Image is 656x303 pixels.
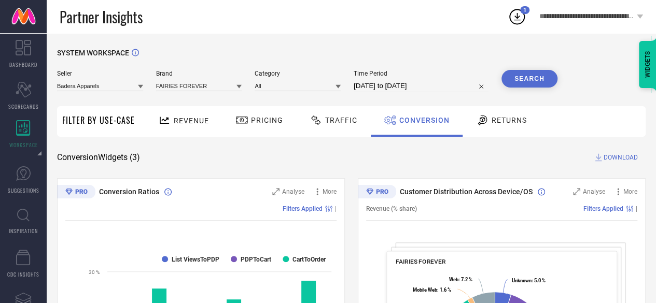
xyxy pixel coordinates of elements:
span: Customer Distribution Across Device/OS [400,187,533,196]
button: Search [501,70,557,88]
span: SCORECARDS [8,103,39,110]
span: Pricing [251,116,283,124]
span: Filter By Use-Case [62,114,135,126]
span: Returns [492,116,527,124]
span: DASHBOARD [9,61,37,68]
span: CDC INSIGHTS [7,270,39,278]
span: 1 [523,7,526,13]
text: : 1.6 % [413,287,451,293]
tspan: Mobile Web [413,287,437,293]
text: : 7.2 % [449,277,472,282]
span: Partner Insights [60,6,143,27]
span: Revenue [174,117,209,125]
text: CartToOrder [292,256,326,263]
span: DOWNLOAD [604,152,638,163]
svg: Zoom [272,188,280,195]
span: SYSTEM WORKSPACE [57,49,129,57]
tspan: Unknown [512,278,532,283]
span: Conversion [399,116,450,124]
text: 30 % [89,269,100,275]
span: SUGGESTIONS [8,186,39,194]
span: WORKSPACE [9,141,38,149]
span: Seller [57,70,143,77]
div: Premium [358,185,396,200]
div: Premium [57,185,95,200]
text: List ViewsToPDP [172,256,219,263]
span: Conversion Ratios [99,187,159,196]
span: Category [255,70,341,77]
span: | [335,205,337,212]
div: Open download list [508,7,526,26]
span: Filters Applied [583,205,623,212]
span: FAIRIES FOREVER [396,258,445,265]
input: Select time period [354,80,488,92]
span: Time Period [354,70,488,77]
span: Filters Applied [283,205,323,212]
span: INSPIRATION [9,227,38,235]
span: Revenue (% share) [366,205,417,212]
text: : 5.0 % [512,278,546,283]
span: Analyse [583,188,605,195]
span: More [623,188,637,195]
tspan: Web [449,277,458,282]
span: | [636,205,637,212]
text: PDPToCart [241,256,271,263]
span: Analyse [282,188,304,195]
span: More [323,188,337,195]
span: Traffic [325,116,357,124]
svg: Zoom [573,188,580,195]
span: Conversion Widgets ( 3 ) [57,152,140,163]
span: Brand [156,70,242,77]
